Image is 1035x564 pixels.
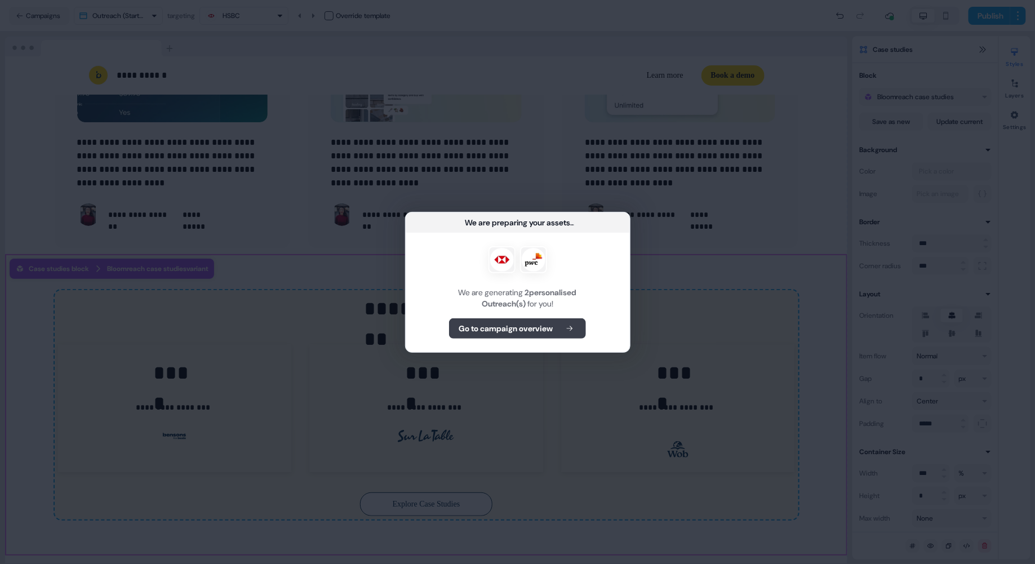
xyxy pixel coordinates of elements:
[465,217,570,228] div: We are preparing your assets
[570,217,574,228] div: ...
[419,287,616,309] div: We are generating for you!
[482,287,577,309] b: 2 personalised Outreach(s)
[459,323,553,334] b: Go to campaign overview
[449,318,586,339] button: Go to campaign overview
